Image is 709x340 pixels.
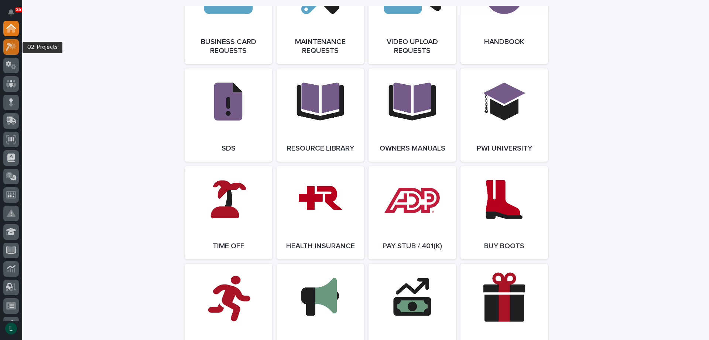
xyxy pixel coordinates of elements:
[460,68,548,162] a: PWI University
[460,166,548,259] a: Buy Boots
[3,4,19,20] button: Notifications
[185,166,272,259] a: Time Off
[16,7,21,12] p: 35
[369,166,456,259] a: Pay Stub / 401(k)
[277,166,364,259] a: Health Insurance
[277,68,364,162] a: Resource Library
[3,321,19,336] button: users-avatar
[9,9,19,21] div: Notifications35
[369,68,456,162] a: Owners Manuals
[185,68,272,162] a: SDS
